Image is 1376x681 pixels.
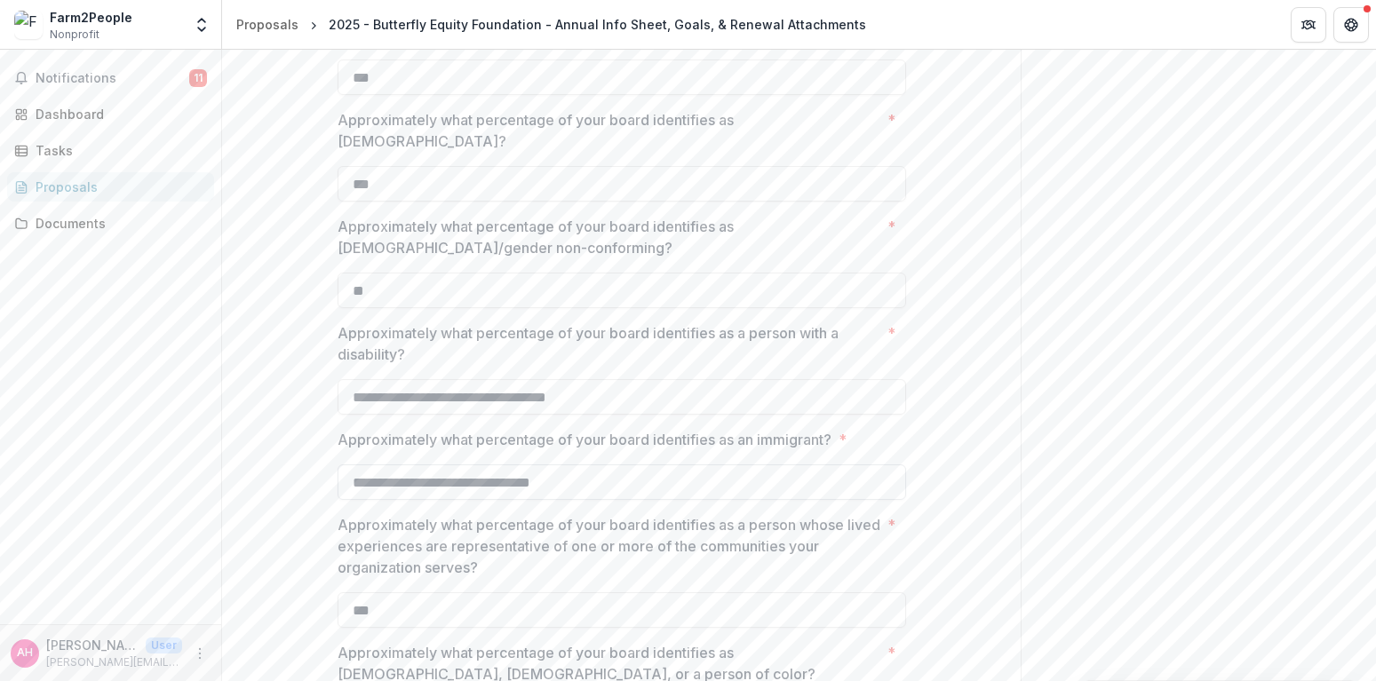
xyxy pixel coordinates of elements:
button: Notifications11 [7,64,214,92]
div: Farm2People [50,8,132,27]
p: [PERSON_NAME][EMAIL_ADDRESS][DOMAIN_NAME] [46,654,182,670]
p: User [146,637,182,653]
div: Tasks [36,141,200,160]
a: Tasks [7,136,214,165]
button: Get Help [1333,7,1369,43]
p: Approximately what percentage of your board identifies as [DEMOGRAPHIC_DATA]? [338,109,880,152]
a: Dashboard [7,99,214,129]
div: Anna Hopkins [17,647,33,659]
a: Documents [7,209,214,238]
p: Approximately what percentage of your board identifies as [DEMOGRAPHIC_DATA]/gender non-conforming? [338,216,880,258]
div: Documents [36,214,200,233]
div: Proposals [236,15,298,34]
p: Approximately what percentage of your board identifies as a person with a disability? [338,322,880,365]
p: [PERSON_NAME] [46,636,139,654]
button: Partners [1291,7,1326,43]
button: More [189,643,211,664]
button: Open entity switcher [189,7,214,43]
p: Approximately what percentage of your board identifies as a person whose lived experiences are re... [338,514,880,578]
a: Proposals [7,172,214,202]
span: Notifications [36,71,189,86]
div: 2025 - Butterfly Equity Foundation - Annual Info Sheet, Goals, & Renewal Attachments [329,15,866,34]
div: Proposals [36,178,200,196]
span: 11 [189,69,207,87]
span: Nonprofit [50,27,99,43]
p: Approximately what percentage of your board identifies as an immigrant? [338,429,831,450]
img: Farm2People [14,11,43,39]
a: Proposals [229,12,306,37]
div: Dashboard [36,105,200,123]
nav: breadcrumb [229,12,873,37]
